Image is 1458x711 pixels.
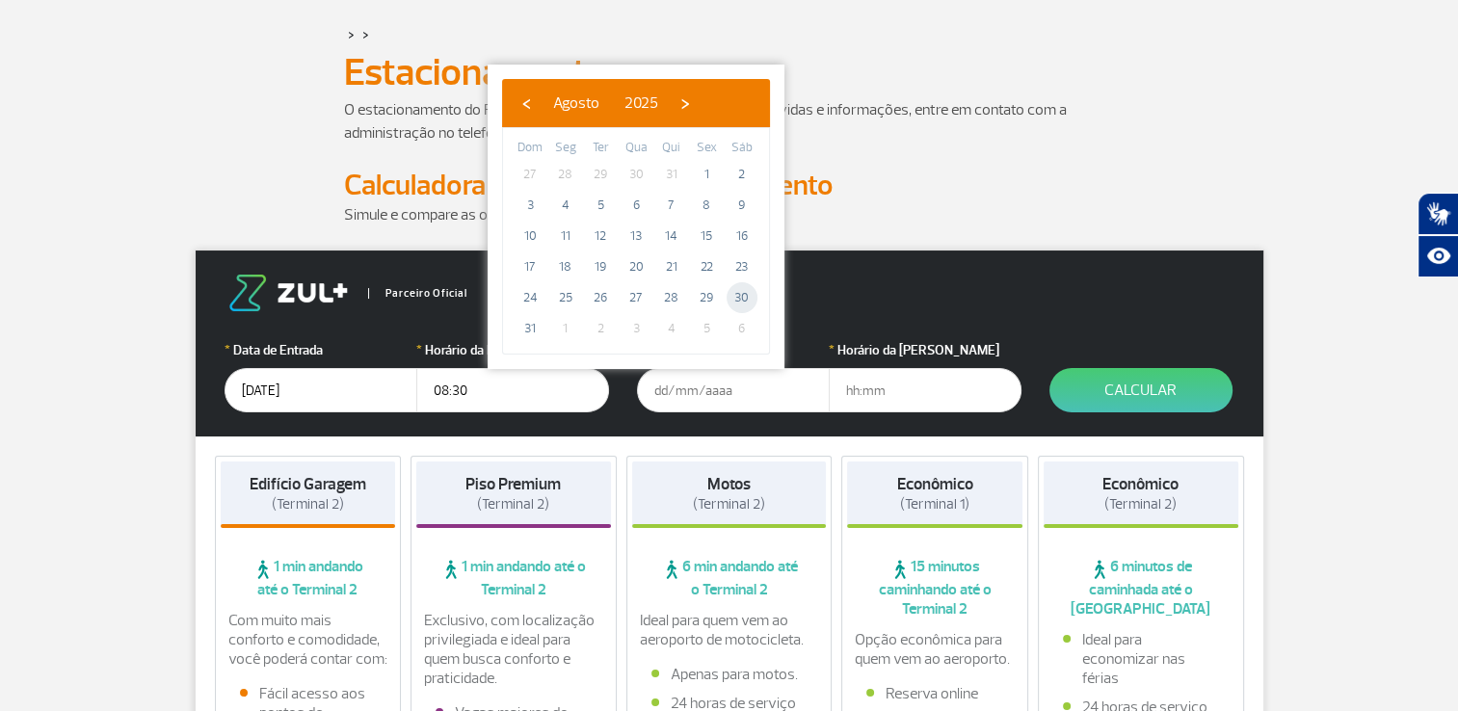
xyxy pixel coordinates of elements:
[656,251,687,282] span: 21
[621,251,651,282] span: 20
[1063,630,1219,688] li: Ideal para economizar nas férias
[512,89,541,118] button: ‹
[548,138,584,159] th: weekday
[691,251,722,282] span: 22
[225,340,417,360] label: Data de Entrada
[691,221,722,251] span: 15
[727,251,757,282] span: 23
[416,368,609,412] input: hh:mm
[656,282,687,313] span: 28
[515,159,545,190] span: 27
[1418,193,1458,277] div: Plugin de acessibilidade da Hand Talk.
[585,190,616,221] span: 5
[416,340,609,360] label: Horário da Entrada
[847,557,1022,619] span: 15 minutos caminhando até o Terminal 2
[691,159,722,190] span: 1
[829,340,1021,360] label: Horário da [PERSON_NAME]
[362,23,369,45] a: >
[727,190,757,221] span: 9
[724,138,759,159] th: weekday
[585,221,616,251] span: 12
[656,221,687,251] span: 14
[656,159,687,190] span: 31
[671,89,700,118] button: ›
[1102,474,1179,494] strong: Econômico
[344,56,1115,89] h1: Estacionamento
[585,251,616,282] span: 19
[651,665,808,684] li: Apenas para motos.
[727,159,757,190] span: 2
[653,138,689,159] th: weekday
[272,495,344,513] span: (Terminal 2)
[727,282,757,313] span: 30
[344,98,1115,145] p: O estacionamento do RIOgaleão é administrado pela Estapar. Para dúvidas e informações, entre em c...
[637,368,830,412] input: dd/mm/aaaa
[515,282,545,313] span: 24
[250,474,366,494] strong: Edifício Garagem
[512,91,700,110] bs-datepicker-navigation-view: ​ ​ ​
[897,474,973,494] strong: Econômico
[1104,495,1177,513] span: (Terminal 2)
[624,93,658,113] span: 2025
[727,221,757,251] span: 16
[621,313,651,344] span: 3
[583,138,619,159] th: weekday
[689,138,725,159] th: weekday
[1044,557,1238,619] span: 6 minutos de caminhada até o [GEOGRAPHIC_DATA]
[707,474,751,494] strong: Motos
[553,93,599,113] span: Agosto
[866,684,1003,703] li: Reserva online
[515,313,545,344] span: 31
[225,275,352,311] img: logo-zul.png
[348,23,355,45] a: >
[465,474,561,494] strong: Piso Premium
[585,282,616,313] span: 26
[621,159,651,190] span: 30
[344,203,1115,226] p: Simule e compare as opções.
[619,138,654,159] th: weekday
[621,190,651,221] span: 6
[550,221,581,251] span: 11
[1418,193,1458,235] button: Abrir tradutor de língua de sinais.
[855,630,1015,669] p: Opção econômica para quem vem ao aeroporto.
[1049,368,1233,412] button: Calcular
[691,313,722,344] span: 5
[477,495,549,513] span: (Terminal 2)
[693,495,765,513] span: (Terminal 2)
[621,282,651,313] span: 27
[416,557,611,599] span: 1 min andando até o Terminal 2
[515,251,545,282] span: 17
[612,89,671,118] button: 2025
[550,251,581,282] span: 18
[221,557,396,599] span: 1 min andando até o Terminal 2
[691,282,722,313] span: 29
[550,282,581,313] span: 25
[368,288,467,299] span: Parceiro Oficial
[515,190,545,221] span: 3
[632,557,827,599] span: 6 min andando até o Terminal 2
[550,159,581,190] span: 28
[585,313,616,344] span: 2
[656,190,687,221] span: 7
[640,611,819,649] p: Ideal para quem vem ao aeroporto de motocicleta.
[513,138,548,159] th: weekday
[691,190,722,221] span: 8
[1418,235,1458,277] button: Abrir recursos assistivos.
[829,368,1021,412] input: hh:mm
[344,168,1115,203] h2: Calculadora de Tarifa do Estacionamento
[585,159,616,190] span: 29
[228,611,388,669] p: Com muito mais conforto e comodidade, você poderá contar com:
[621,221,651,251] span: 13
[550,190,581,221] span: 4
[727,313,757,344] span: 6
[656,313,687,344] span: 4
[424,611,603,688] p: Exclusivo, com localização privilegiada e ideal para quem busca conforto e praticidade.
[515,221,545,251] span: 10
[488,65,784,369] bs-datepicker-container: calendar
[900,495,969,513] span: (Terminal 1)
[225,368,417,412] input: dd/mm/aaaa
[550,313,581,344] span: 1
[541,89,612,118] button: Agosto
